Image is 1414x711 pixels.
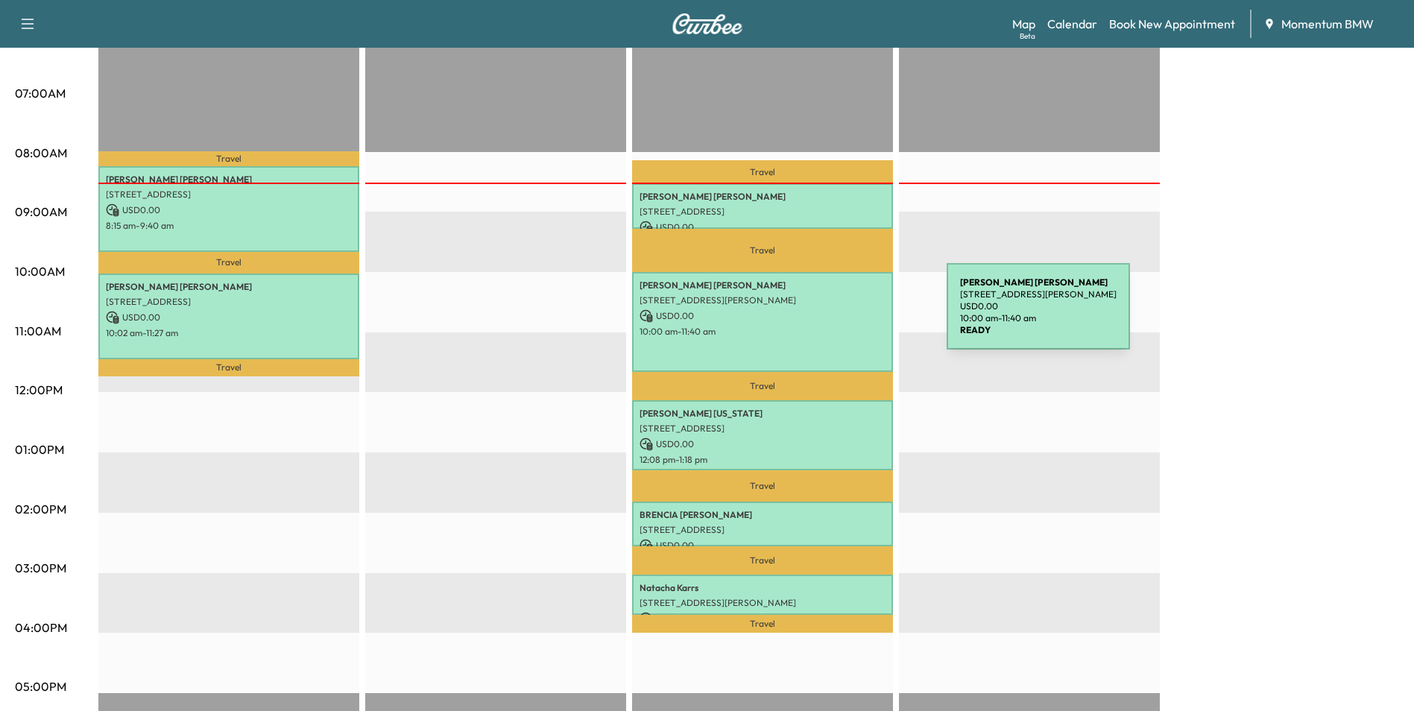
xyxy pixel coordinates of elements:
[15,500,66,518] p: 02:00PM
[15,559,66,577] p: 03:00PM
[1012,15,1035,33] a: MapBeta
[106,203,352,217] p: USD 0.00
[106,311,352,324] p: USD 0.00
[15,677,66,695] p: 05:00PM
[640,539,886,552] p: USD 0.00
[640,309,886,323] p: USD 0.00
[106,296,352,308] p: [STREET_ADDRESS]
[632,615,893,633] p: Travel
[640,423,886,434] p: [STREET_ADDRESS]
[640,612,886,625] p: USD 0.00
[632,470,893,502] p: Travel
[632,229,893,272] p: Travel
[640,524,886,536] p: [STREET_ADDRESS]
[106,327,352,339] p: 10:02 am - 11:27 am
[98,151,359,166] p: Travel
[632,160,893,183] p: Travel
[15,322,61,340] p: 11:00AM
[1020,31,1035,42] div: Beta
[15,262,65,280] p: 10:00AM
[106,174,352,186] p: [PERSON_NAME] [PERSON_NAME]
[15,381,63,399] p: 12:00PM
[106,220,352,232] p: 8:15 am - 9:40 am
[640,437,886,451] p: USD 0.00
[1047,15,1097,33] a: Calendar
[640,191,886,203] p: [PERSON_NAME] [PERSON_NAME]
[640,206,886,218] p: [STREET_ADDRESS]
[640,582,886,594] p: Natacha Karrs
[640,221,886,234] p: USD 0.00
[640,408,886,420] p: [PERSON_NAME] [US_STATE]
[640,454,886,466] p: 12:08 pm - 1:18 pm
[640,597,886,609] p: [STREET_ADDRESS][PERSON_NAME]
[15,84,66,102] p: 07:00AM
[106,281,352,293] p: [PERSON_NAME] [PERSON_NAME]
[15,619,67,636] p: 04:00PM
[640,326,886,338] p: 10:00 am - 11:40 am
[98,359,359,376] p: Travel
[15,440,64,458] p: 01:00PM
[98,252,359,274] p: Travel
[15,203,67,221] p: 09:00AM
[1281,15,1374,33] span: Momentum BMW
[632,546,893,575] p: Travel
[640,294,886,306] p: [STREET_ADDRESS][PERSON_NAME]
[640,509,886,521] p: BRENCIA [PERSON_NAME]
[15,144,67,162] p: 08:00AM
[640,279,886,291] p: [PERSON_NAME] [PERSON_NAME]
[632,372,893,400] p: Travel
[106,189,352,200] p: [STREET_ADDRESS]
[672,13,743,34] img: Curbee Logo
[1109,15,1235,33] a: Book New Appointment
